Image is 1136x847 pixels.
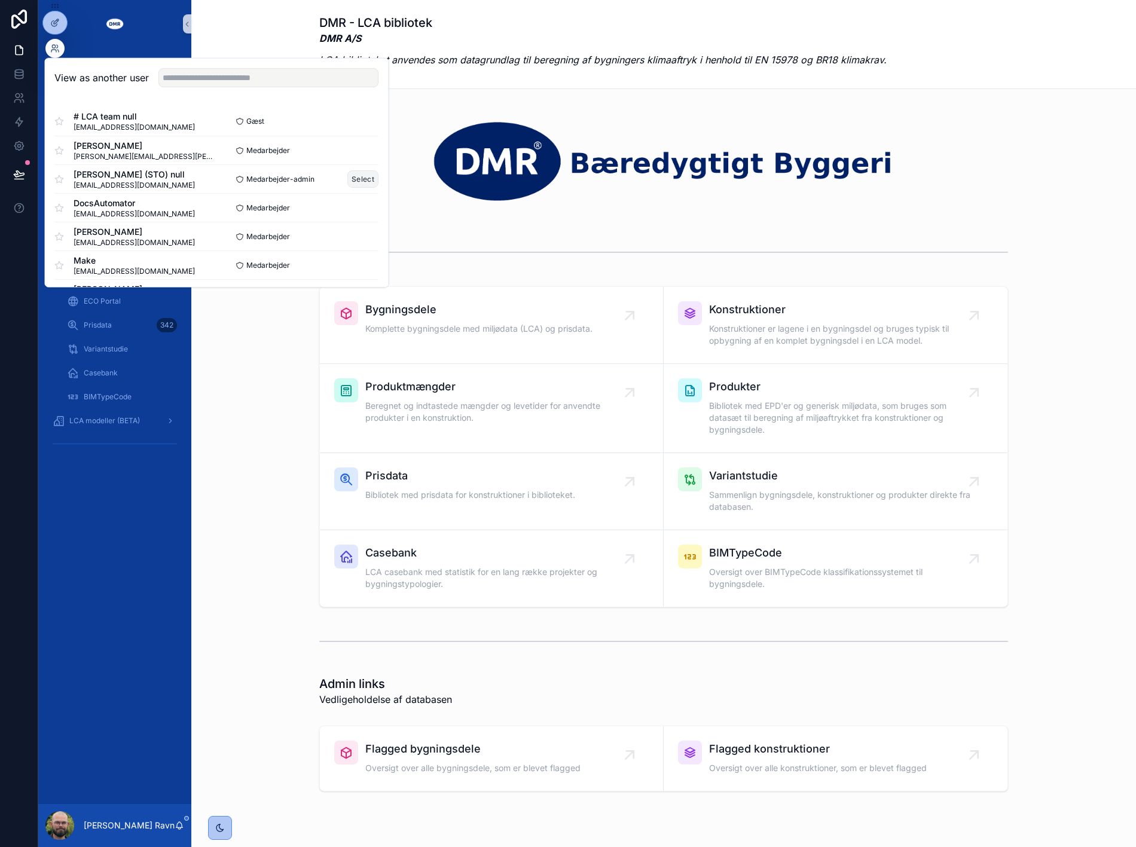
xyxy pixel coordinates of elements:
img: App logo [105,14,124,33]
span: Variantstudie [84,344,128,354]
span: Oversigt over alle konstruktioner, som er blevet flagged [709,762,927,774]
span: LCA modeller (BETA) [69,416,140,426]
span: [EMAIL_ADDRESS][DOMAIN_NAME] [74,237,195,247]
span: Medarbejder [246,260,290,270]
span: Prisdata [365,467,575,484]
a: BIMTypeCode [60,386,184,408]
a: BygningsdeleKomplette bygningsdele med miljødata (LCA) og prisdata. [320,287,664,364]
span: Variantstudie [709,467,974,484]
a: KonstruktionerKonstruktioner er lagene i en bygningsdel og bruges typisk til opbygning af en komp... [664,287,1007,364]
span: [EMAIL_ADDRESS][DOMAIN_NAME] [74,180,195,189]
span: Bygningsdele [365,301,593,318]
span: Vedligeholdelse af databasen [319,692,452,707]
span: Konstruktioner [709,301,974,318]
span: ECO Portal [84,296,121,306]
em: LCA biblioteket anvendes som datagrundlag til beregning af bygningers klimaaftryk i henhold til E... [319,54,887,66]
span: Produkter [709,378,974,395]
a: LCA modeller (BETA) [45,410,184,432]
span: BIMTypeCode [709,545,974,561]
a: VariantstudieSammenlign bygningsdele, konstruktioner og produkter direkte fra databasen. [664,453,1007,530]
span: Komplette bygningsdele med miljødata (LCA) og prisdata. [365,323,593,335]
span: Flagged bygningsdele [365,741,581,757]
span: [PERSON_NAME][EMAIL_ADDRESS][PERSON_NAME][DOMAIN_NAME] [74,151,216,161]
span: Produktmængder [365,378,630,395]
span: Casebank [84,368,118,378]
a: ProdukterBibliotek med EPD'er og generisk miljødata, som bruges som datasæt til beregning af milj... [664,364,1007,453]
button: Select [348,170,379,188]
a: PrisdataBibliotek med prisdata for konstruktioner i biblioteket. [320,453,664,530]
a: Prisdata342 [60,314,184,336]
h2: View as another user [54,71,149,85]
span: Casebank [365,545,630,561]
span: Medarbejder-admin [246,174,314,184]
span: Bibliotek med prisdata for konstruktioner i biblioteket. [365,489,575,501]
a: Casebank [60,362,184,384]
img: 30478-dmr_logo_baeredygtigt-byggeri_space-arround---noloco---narrow---transparrent---white-DMR.png [319,118,1008,204]
a: DMR Portal [45,56,184,78]
span: Oversigt over alle bygningsdele, som er blevet flagged [365,762,581,774]
span: [PERSON_NAME] [74,225,195,237]
span: Medarbejder [246,145,290,155]
span: Medarbejder [246,203,290,212]
span: [PERSON_NAME] [74,283,195,295]
a: Flagged bygningsdeleOversigt over alle bygningsdele, som er blevet flagged [320,726,664,791]
span: [EMAIL_ADDRESS][DOMAIN_NAME] [74,123,195,132]
span: Konstruktioner er lagene i en bygningsdel og bruges typisk til opbygning af en komplet bygningsde... [709,323,974,347]
div: scrollable content [38,48,191,469]
span: Bibliotek med EPD'er og generisk miljødata, som bruges som datasæt til beregning af miljøaftrykke... [709,400,974,436]
span: Make [74,254,195,266]
span: Beregnet og indtastede mængder og levetider for anvendte produkter i en konstruktion. [365,400,630,424]
a: Flagged konstruktionerOversigt over alle konstruktioner, som er blevet flagged [664,726,1007,791]
h1: Admin links [319,675,452,692]
span: DocsAutomator [74,197,195,209]
span: Flagged konstruktioner [709,741,927,757]
a: ECO Portal [60,291,184,312]
h1: DMR - LCA bibliotek [319,14,887,31]
span: BIMTypeCode [84,392,132,402]
span: Gæst [246,117,264,126]
span: LCA casebank med statistik for en lang række projekter og bygningstypologier. [365,566,630,590]
span: [PERSON_NAME] (STO) null [74,168,195,180]
span: Sammenlign bygningsdele, konstruktioner og produkter direkte fra databasen. [709,489,974,513]
div: 342 [157,318,177,332]
a: ProduktmængderBeregnet og indtastede mængder og levetider for anvendte produkter i en konstruktion. [320,364,664,453]
span: Prisdata [84,320,112,330]
em: DMR A/S [319,32,361,44]
span: Oversigt over BIMTypeCode klassifikationssystemet til bygningsdele. [709,566,974,590]
span: [EMAIL_ADDRESS][DOMAIN_NAME] [74,266,195,276]
span: [PERSON_NAME] [74,139,216,151]
a: Variantstudie [60,338,184,360]
span: [EMAIL_ADDRESS][DOMAIN_NAME] [74,209,195,218]
span: # LCA team null [74,111,195,123]
span: Medarbejder [246,231,290,241]
a: CasebankLCA casebank med statistik for en lang række projekter og bygningstypologier. [320,530,664,607]
a: BIMTypeCodeOversigt over BIMTypeCode klassifikationssystemet til bygningsdele. [664,530,1007,607]
p: [PERSON_NAME] Ravn [84,820,175,831]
